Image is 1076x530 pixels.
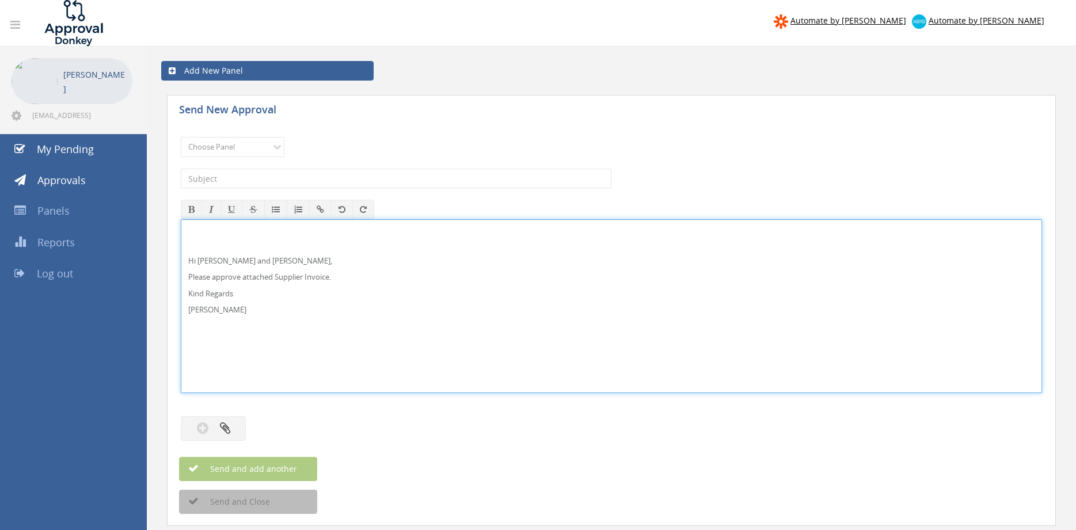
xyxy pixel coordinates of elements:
span: Automate by [PERSON_NAME] [929,15,1044,26]
p: Kind Regards [188,288,1035,299]
button: Ordered List [287,200,310,219]
p: [PERSON_NAME] [63,67,127,96]
button: Italic [201,200,221,219]
img: xero-logo.png [912,14,926,29]
img: zapier-logomark.png [774,14,788,29]
button: Send and add another [179,457,317,481]
button: Strikethrough [242,200,265,219]
span: [EMAIL_ADDRESS][DOMAIN_NAME] [32,110,130,120]
span: My Pending [37,142,94,156]
p: Hi [PERSON_NAME] and [PERSON_NAME], [188,256,1035,266]
button: Insert / edit link [309,200,332,219]
span: Panels [37,204,70,218]
button: Underline [220,200,242,219]
button: Send and Close [179,490,317,514]
a: Add New Panel [161,61,374,81]
span: Log out [37,266,73,280]
span: Reports [37,235,75,249]
input: Subject [181,169,611,188]
span: Automate by [PERSON_NAME] [790,15,906,26]
button: Redo [352,200,374,219]
h5: Send New Approval [179,104,381,119]
button: Undo [331,200,353,219]
button: Bold [181,200,202,219]
span: Send and add another [185,463,297,474]
span: Approvals [37,173,86,187]
button: Unordered List [264,200,287,219]
p: [PERSON_NAME] [188,304,1035,315]
p: Please approve attached Supplier Invoice. [188,272,1035,283]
